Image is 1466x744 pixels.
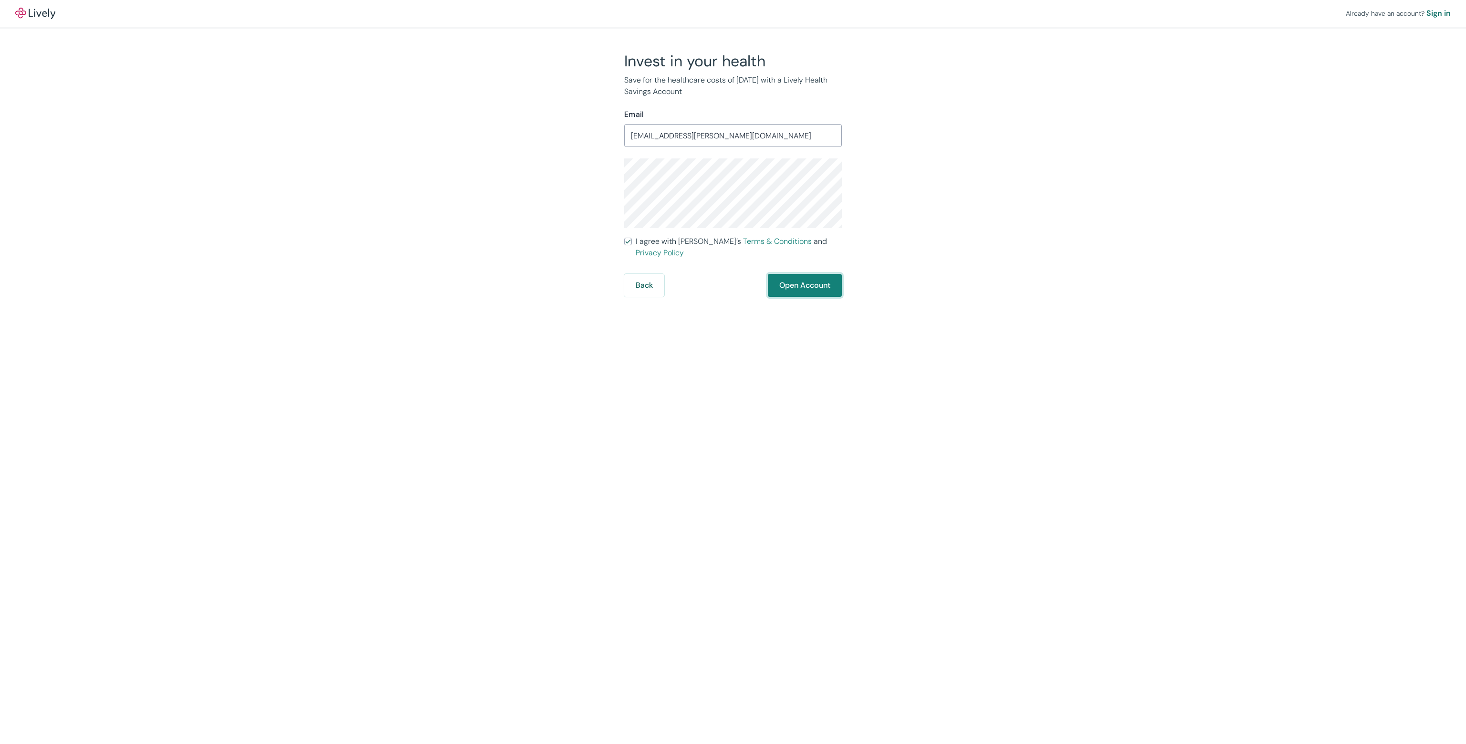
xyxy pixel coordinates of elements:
[624,109,644,120] label: Email
[636,236,842,259] span: I agree with [PERSON_NAME]’s and
[15,8,55,19] img: Lively
[636,248,684,258] a: Privacy Policy
[624,274,664,297] button: Back
[624,52,842,71] h2: Invest in your health
[624,74,842,97] p: Save for the healthcare costs of [DATE] with a Lively Health Savings Account
[15,8,55,19] a: LivelyLively
[1346,8,1451,19] div: Already have an account?
[768,274,842,297] button: Open Account
[1426,8,1451,19] a: Sign in
[743,236,812,246] a: Terms & Conditions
